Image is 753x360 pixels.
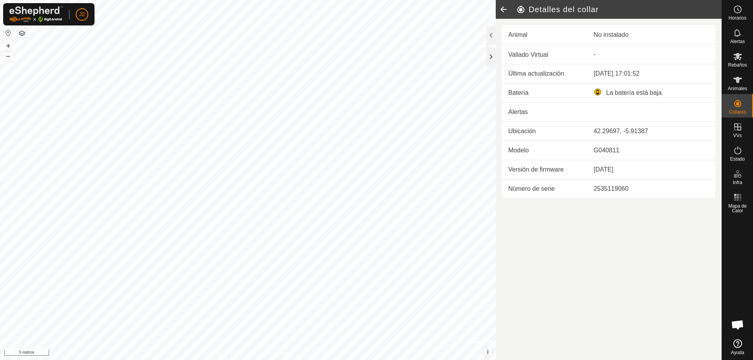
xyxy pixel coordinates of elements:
[508,70,564,77] font: Última actualización
[729,15,746,21] font: Horarios
[4,28,13,38] button: Restablecer Mapa
[728,203,747,213] font: Mapa de Calor
[733,180,742,185] font: Infra
[594,70,640,77] font: [DATE] 17:01:52
[722,336,753,358] a: Ayuda
[729,109,746,115] font: Collares
[6,42,11,50] font: +
[594,166,613,173] font: [DATE]
[262,350,288,357] a: Contáctenos
[262,351,288,356] font: Contáctenos
[6,52,10,60] font: –
[508,31,527,38] font: Animal
[606,89,664,96] font: La batería está baja.
[726,313,749,336] div: Chat abierto
[508,166,564,173] font: Versión de firmware
[484,348,492,356] button: i
[79,11,85,17] font: J2
[487,349,489,355] font: i
[594,51,596,58] font: -
[4,41,13,51] button: +
[731,350,744,355] font: Ayuda
[17,29,27,38] button: Capas del Mapa
[9,6,63,22] img: Logotipo de Gallagher
[594,31,629,38] font: No instalado
[207,350,253,357] a: Política de Privacidad
[594,185,629,192] font: 2535119060
[508,185,555,192] font: Número de serie
[207,351,253,356] font: Política de Privacidad
[730,156,745,162] font: Estado
[728,62,747,68] font: Rebaños
[529,5,599,14] font: Detalles del collar
[730,39,745,44] font: Alertas
[728,86,747,91] font: Animales
[4,51,13,61] button: –
[508,128,536,134] font: Ubicación
[508,109,528,115] font: Alertas
[594,147,620,154] font: G040811
[733,133,742,138] font: VVs
[594,128,648,134] font: 42.29697, -5.91387
[508,147,529,154] font: Modelo
[508,51,548,58] font: Vallado Virtual
[508,89,529,96] font: Batería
